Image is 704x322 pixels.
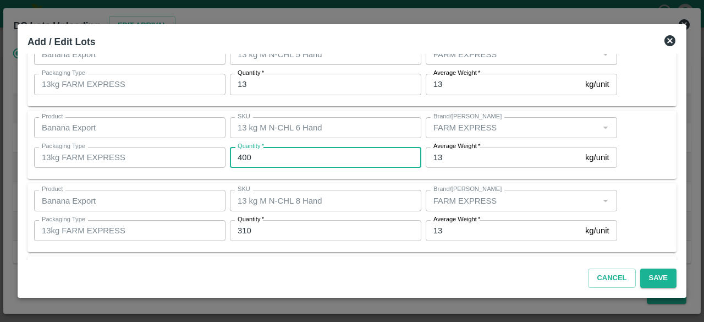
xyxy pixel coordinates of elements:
label: Brand/[PERSON_NAME] [433,112,502,121]
label: Quantity [238,69,264,78]
label: Product [42,185,63,194]
button: Cancel [588,269,635,288]
label: Product [42,112,63,121]
label: Average Weight [433,142,480,151]
label: Packaging Type [42,215,85,224]
p: kg/unit [585,225,609,237]
label: Brand/[PERSON_NAME] [433,258,502,267]
label: Packaging Type [42,142,85,151]
input: Create Brand/Marka [429,47,596,62]
p: kg/unit [585,78,609,90]
label: Average Weight [433,215,480,224]
label: SKU [238,185,250,194]
label: Packaging Type [42,69,85,78]
label: Product [42,258,63,267]
label: Quantity [238,142,264,151]
label: Quantity [238,215,264,224]
input: Create Brand/Marka [429,193,596,208]
b: Add / Edit Lots [28,36,95,47]
button: Save [640,269,676,288]
label: SKU [238,258,250,267]
label: Brand/[PERSON_NAME] [433,185,502,194]
input: Create Brand/Marka [429,121,596,135]
label: SKU [238,112,250,121]
label: Average Weight [433,69,480,78]
p: kg/unit [585,151,609,163]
